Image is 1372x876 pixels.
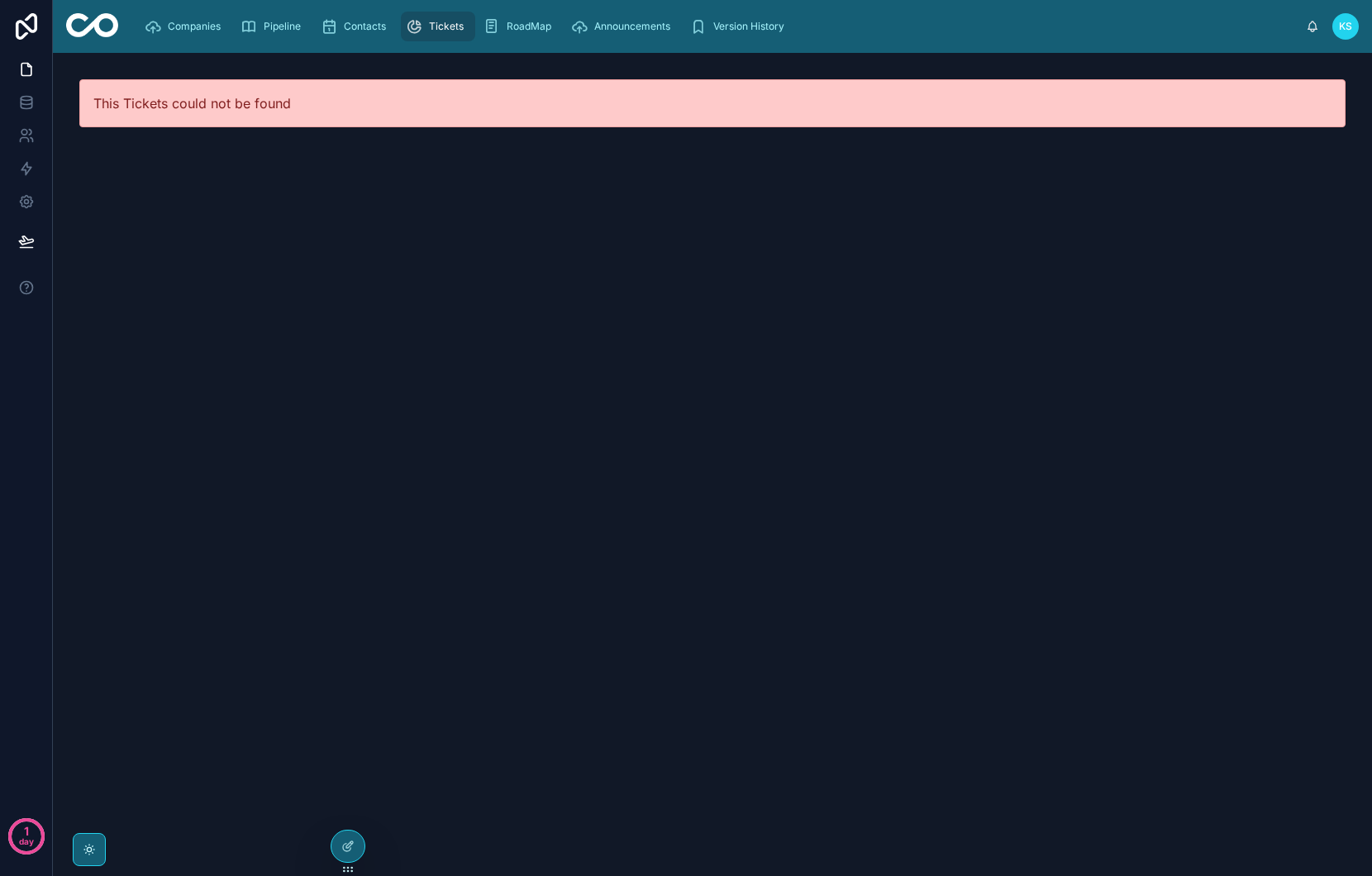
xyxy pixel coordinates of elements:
span: KS [1339,20,1352,33]
span: Announcements [594,20,670,33]
a: Version History [685,12,796,41]
p: 1 [24,823,29,840]
a: Tickets [401,12,475,41]
a: Pipeline [236,12,312,41]
span: Companies [168,20,221,33]
p: day [19,830,34,853]
img: App logo [66,13,118,40]
a: Companies [140,12,232,41]
span: Tickets [429,20,464,33]
div: scrollable content [131,8,1306,45]
span: Contacts [344,20,386,33]
span: Version History [713,20,784,33]
span: RoadMap [507,20,551,33]
a: RoadMap [479,12,563,41]
span: Pipeline [264,20,301,33]
a: Announcements [566,12,682,41]
a: Contacts [316,12,398,41]
span: This Tickets could not be found [93,95,291,112]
